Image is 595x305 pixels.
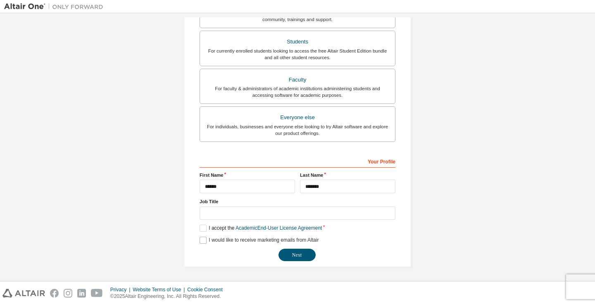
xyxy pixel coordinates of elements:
[300,172,395,178] label: Last Name
[110,286,133,293] div: Privacy
[133,286,187,293] div: Website Terms of Use
[200,237,319,244] label: I would like to receive marketing emails from Altair
[77,289,86,298] img: linkedin.svg
[64,289,72,298] img: instagram.svg
[236,225,322,231] a: Academic End-User License Agreement
[91,289,103,298] img: youtube.svg
[110,293,228,300] p: © 2025 Altair Engineering, Inc. All Rights Reserved.
[205,85,390,98] div: For faculty & administrators of academic institutions administering students and accessing softwa...
[205,123,390,137] div: For individuals, businesses and everyone else looking to try Altair software and explore our prod...
[205,74,390,86] div: Faculty
[200,172,295,178] label: First Name
[187,286,227,293] div: Cookie Consent
[205,36,390,48] div: Students
[2,289,45,298] img: altair_logo.svg
[278,249,316,261] button: Next
[205,48,390,61] div: For currently enrolled students looking to access the free Altair Student Edition bundle and all ...
[200,225,322,232] label: I accept the
[4,2,107,11] img: Altair One
[50,289,59,298] img: facebook.svg
[200,198,395,205] label: Job Title
[200,154,395,168] div: Your Profile
[205,112,390,123] div: Everyone else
